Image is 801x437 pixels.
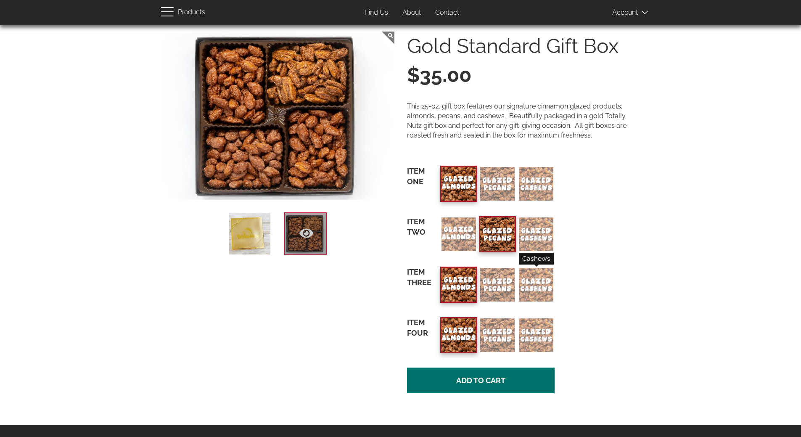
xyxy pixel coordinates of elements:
div: Item Two [407,216,430,238]
span: Add to cart [456,376,505,385]
button: Add to cart [407,368,555,394]
div: Item Three [407,267,430,288]
a: About [396,5,427,21]
a: Contact [429,5,465,21]
div: Cashews [519,253,554,265]
div: $35.00 [407,61,640,90]
div: Gold Standard Gift Box [407,32,640,61]
div: Item Four [407,317,430,339]
div: Item One [407,166,430,187]
a: Find Us [358,5,394,21]
span: Products [178,6,205,19]
p: This 25-oz. gift box features our signature cinnamon glazed products; almonds, pecans, and cashew... [407,102,640,140]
